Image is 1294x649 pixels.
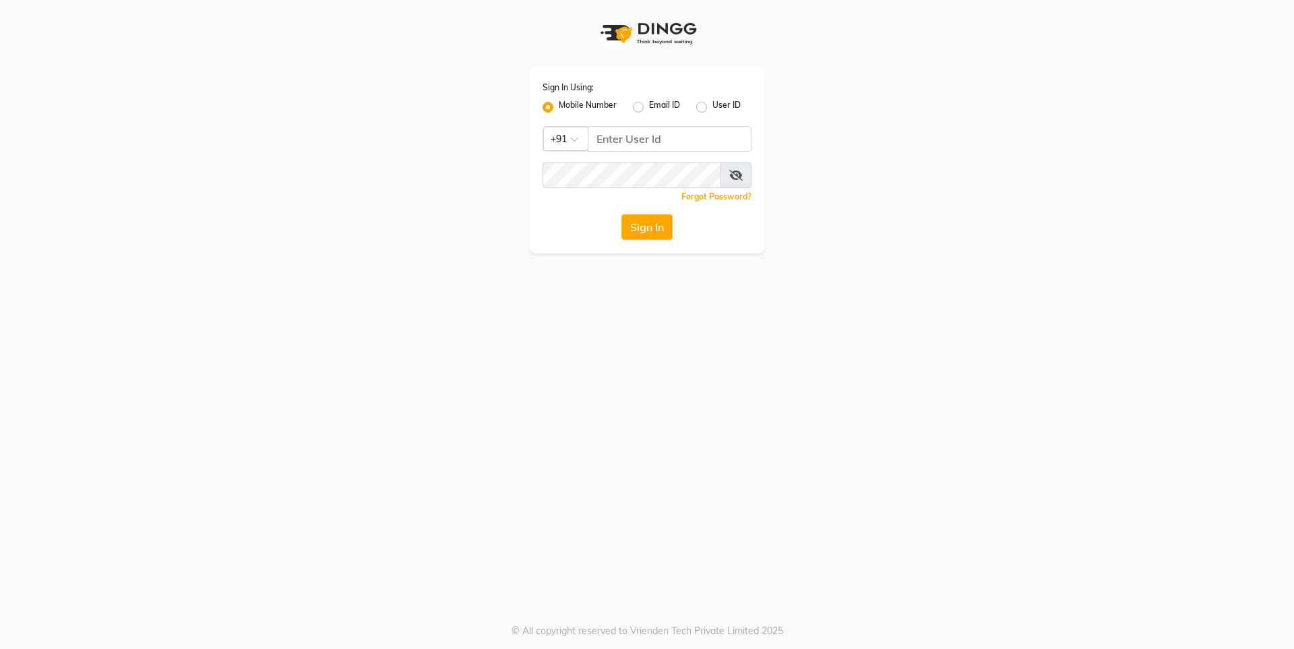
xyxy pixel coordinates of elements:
label: Email ID [649,99,680,115]
a: Forgot Password? [681,191,751,202]
label: Mobile Number [559,99,617,115]
button: Sign In [621,214,673,240]
label: User ID [712,99,741,115]
input: Username [543,162,721,188]
label: Sign In Using: [543,82,594,94]
input: Username [588,126,751,152]
img: logo1.svg [593,13,701,53]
